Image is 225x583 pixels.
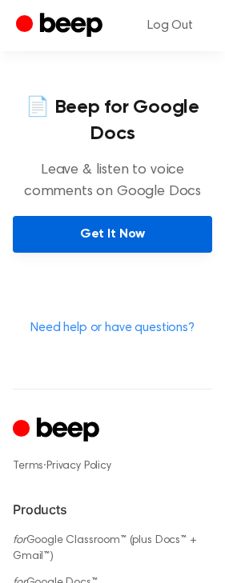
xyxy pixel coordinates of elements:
[13,461,43,472] a: Terms
[13,216,212,253] a: Get It Now
[131,6,209,45] a: Log Out
[16,10,106,42] a: Beep
[13,535,26,546] i: for
[13,94,212,147] h4: 📄 Beep for Google Docs
[13,500,212,519] h6: Products
[46,461,111,472] a: Privacy Policy
[13,415,103,446] a: Cruip
[13,457,212,474] div: ·
[13,535,197,563] a: forGoogle Classroom™ (plus Docs™ + Gmail™)
[13,160,212,203] p: Leave & listen to voice comments on Google Docs
[30,321,195,334] a: Need help or have questions?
